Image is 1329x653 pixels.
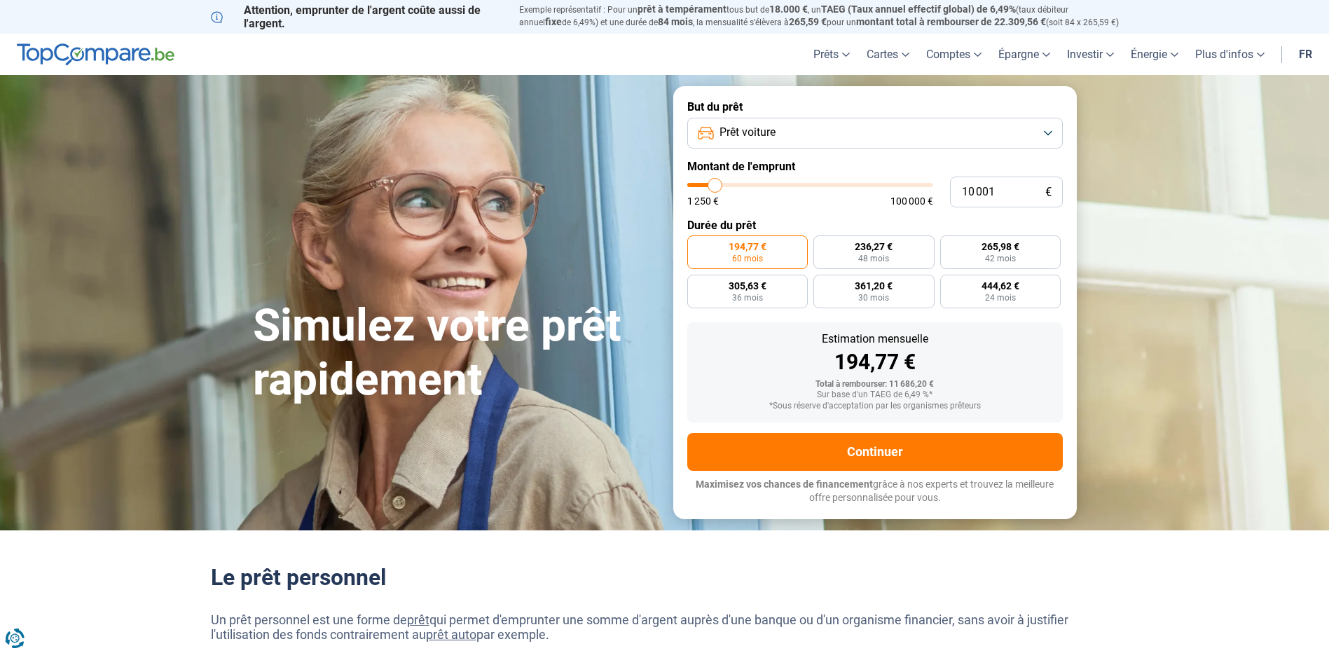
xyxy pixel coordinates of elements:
a: prêt auto [426,627,476,642]
h1: Simulez votre prêt rapidement [253,299,656,407]
div: 194,77 € [698,352,1052,373]
span: 30 mois [858,294,889,302]
span: TAEG (Taux annuel effectif global) de 6,49% [821,4,1016,15]
img: TopCompare [17,43,174,66]
span: 361,20 € [855,281,893,291]
span: fixe [545,16,562,27]
a: prêt [407,612,429,627]
span: 48 mois [858,254,889,263]
span: 1 250 € [687,196,719,206]
span: 36 mois [732,294,763,302]
span: 236,27 € [855,242,893,252]
h2: Le prêt personnel [211,564,1119,591]
label: But du prêt [687,100,1063,114]
span: 265,59 € [789,16,827,27]
a: Épargne [990,34,1059,75]
div: Sur base d'un TAEG de 6,49 %* [698,390,1052,400]
a: Cartes [858,34,918,75]
span: 84 mois [658,16,693,27]
a: Énergie [1122,34,1187,75]
a: Plus d'infos [1187,34,1273,75]
div: *Sous réserve d'acceptation par les organismes prêteurs [698,401,1052,411]
div: Estimation mensuelle [698,334,1052,345]
button: Prêt voiture [687,118,1063,149]
span: 100 000 € [890,196,933,206]
a: Prêts [805,34,858,75]
span: 18.000 € [769,4,808,15]
label: Durée du prêt [687,219,1063,232]
span: 24 mois [985,294,1016,302]
span: prêt à tempérament [638,4,727,15]
button: Continuer [687,433,1063,471]
span: 444,62 € [982,281,1019,291]
p: Attention, emprunter de l'argent coûte aussi de l'argent. [211,4,502,30]
span: 60 mois [732,254,763,263]
span: 42 mois [985,254,1016,263]
span: montant total à rembourser de 22.309,56 € [856,16,1046,27]
label: Montant de l'emprunt [687,160,1063,173]
span: 194,77 € [729,242,766,252]
span: € [1045,186,1052,198]
p: Exemple représentatif : Pour un tous but de , un (taux débiteur annuel de 6,49%) et une durée de ... [519,4,1119,29]
a: Investir [1059,34,1122,75]
p: Un prêt personnel est une forme de qui permet d'emprunter une somme d'argent auprès d'une banque ... [211,612,1119,642]
span: Prêt voiture [719,125,776,140]
div: Total à rembourser: 11 686,20 € [698,380,1052,390]
a: Comptes [918,34,990,75]
span: Maximisez vos chances de financement [696,479,873,490]
a: fr [1290,34,1321,75]
span: 265,98 € [982,242,1019,252]
p: grâce à nos experts et trouvez la meilleure offre personnalisée pour vous. [687,478,1063,505]
span: 305,63 € [729,281,766,291]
